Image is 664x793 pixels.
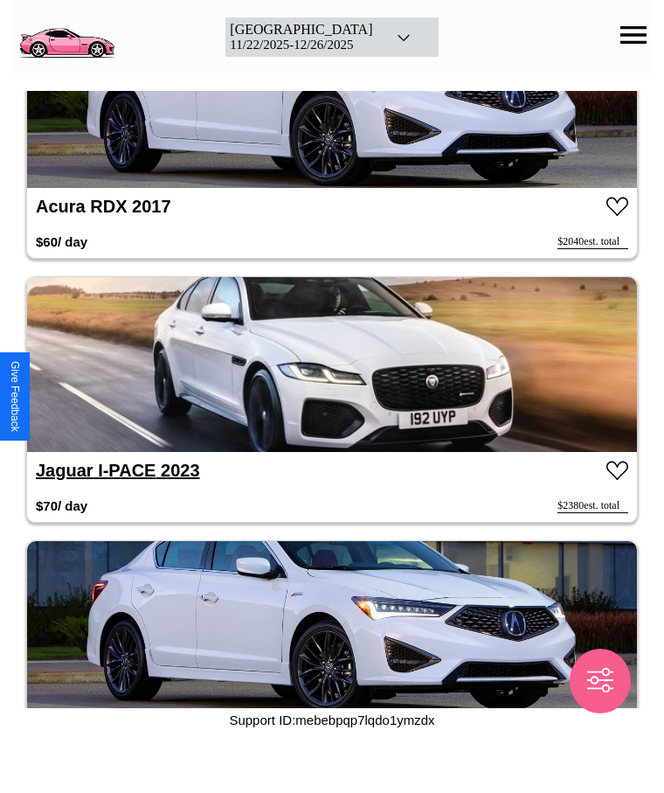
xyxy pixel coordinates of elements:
[36,461,200,480] a: Jaguar I-PACE 2023
[229,708,434,732] p: Support ID: mebebpqp7lqdo1ymzdx
[36,226,87,258] h3: $ 60 / day
[13,9,120,61] img: logo
[230,22,372,38] div: [GEOGRAPHIC_DATA]
[557,235,628,249] div: $ 2040 est. total
[557,499,628,513] div: $ 2380 est. total
[230,38,372,52] div: 11 / 22 / 2025 - 12 / 26 / 2025
[9,361,21,432] div: Give Feedback
[36,490,87,522] h3: $ 70 / day
[36,197,171,216] a: Acura RDX 2017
